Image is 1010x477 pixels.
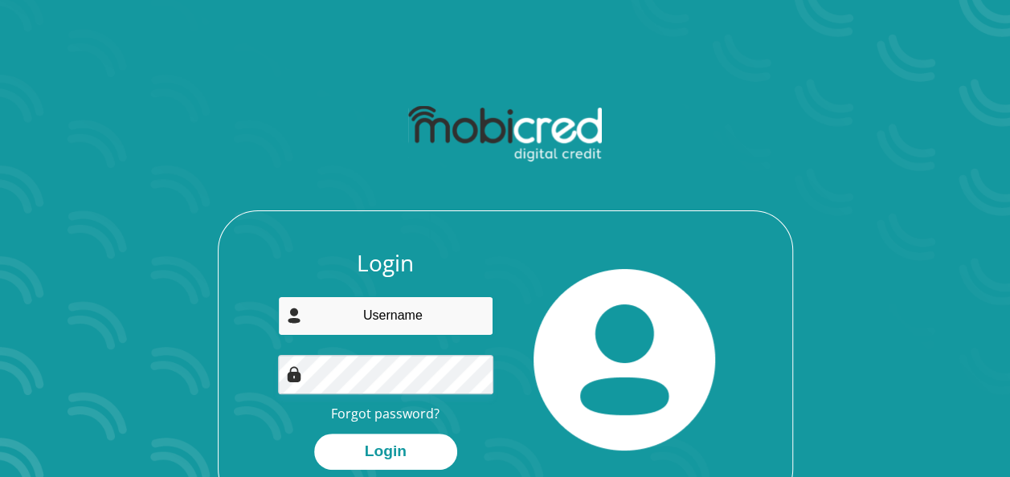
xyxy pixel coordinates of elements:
input: Username [278,296,493,336]
h3: Login [278,250,493,277]
img: user-icon image [286,308,302,324]
img: mobicred logo [408,106,602,162]
button: Login [314,434,457,470]
img: Image [286,366,302,382]
a: Forgot password? [331,405,440,422]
